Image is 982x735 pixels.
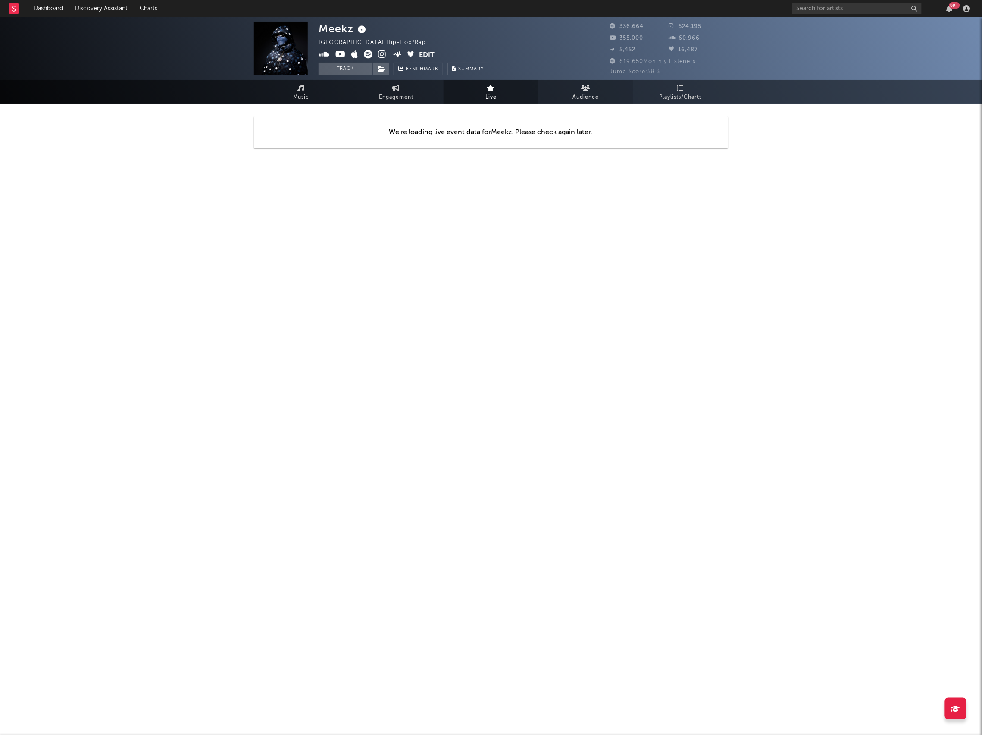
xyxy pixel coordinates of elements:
[949,2,960,9] div: 99 +
[610,35,643,41] span: 355,000
[294,92,310,103] span: Music
[669,47,698,53] span: 16,487
[419,50,435,61] button: Edit
[254,80,349,104] a: Music
[947,5,953,12] button: 99+
[610,59,696,64] span: 819,650 Monthly Listeners
[319,22,368,36] div: Meekz
[349,80,444,104] a: Engagement
[447,63,488,75] button: Summary
[319,63,372,75] button: Track
[406,64,438,75] span: Benchmark
[610,47,635,53] span: 5,452
[254,116,728,148] div: We're loading live event data for Meekz . Please check again later.
[610,69,660,75] span: Jump Score: 58.3
[660,92,702,103] span: Playlists/Charts
[633,80,728,104] a: Playlists/Charts
[669,35,700,41] span: 60,966
[610,24,644,29] span: 336,664
[792,3,922,14] input: Search for artists
[485,92,497,103] span: Live
[669,24,702,29] span: 524,195
[444,80,538,104] a: Live
[379,92,413,103] span: Engagement
[319,38,436,48] div: [GEOGRAPHIC_DATA] | Hip-Hop/Rap
[538,80,633,104] a: Audience
[394,63,443,75] a: Benchmark
[573,92,599,103] span: Audience
[458,67,484,72] span: Summary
